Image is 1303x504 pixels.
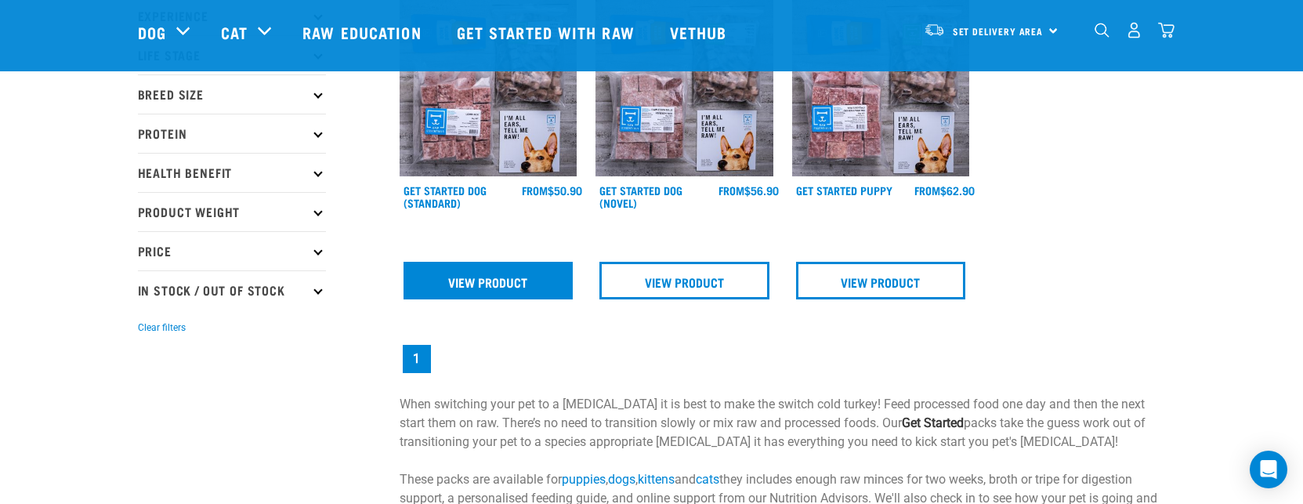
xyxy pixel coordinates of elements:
[403,345,431,373] a: Page 1
[138,192,326,231] p: Product Weight
[953,29,1044,34] span: Set Delivery Area
[599,187,682,205] a: Get Started Dog (Novel)
[1095,23,1109,38] img: home-icon-1@2x.png
[522,184,582,197] div: $50.90
[138,231,326,270] p: Price
[924,23,945,37] img: van-moving.png
[441,1,654,63] a: Get started with Raw
[1126,22,1142,38] img: user.png
[138,114,326,153] p: Protein
[138,270,326,310] p: In Stock / Out Of Stock
[638,472,675,487] a: kittens
[404,187,487,205] a: Get Started Dog (Standard)
[914,184,975,197] div: $62.90
[696,472,719,487] a: cats
[914,187,940,193] span: FROM
[404,262,574,299] a: View Product
[522,187,548,193] span: FROM
[562,472,606,487] a: puppies
[599,262,769,299] a: View Product
[400,342,1166,376] nav: pagination
[138,321,186,335] button: Clear filters
[902,415,964,430] strong: Get Started
[796,187,892,193] a: Get Started Puppy
[718,184,779,197] div: $56.90
[654,1,747,63] a: Vethub
[608,472,635,487] a: dogs
[718,187,744,193] span: FROM
[138,20,166,44] a: Dog
[138,153,326,192] p: Health Benefit
[1250,451,1287,488] div: Open Intercom Messenger
[796,262,966,299] a: View Product
[221,20,248,44] a: Cat
[1158,22,1175,38] img: home-icon@2x.png
[138,74,326,114] p: Breed Size
[287,1,440,63] a: Raw Education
